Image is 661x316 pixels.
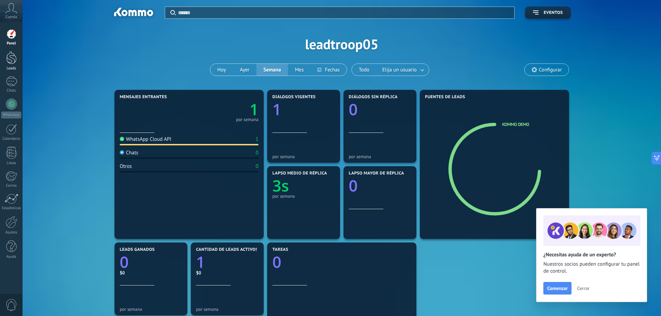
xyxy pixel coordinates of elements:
a: 0 [120,251,182,273]
div: 1 [256,136,259,143]
div: 0 [256,163,259,170]
span: Diálogos sin réplica [349,95,398,100]
div: $0 [196,270,259,276]
div: Chats [120,150,138,156]
a: 1 [196,251,259,273]
img: WhatsApp Cloud API [120,137,124,141]
span: Lapso mayor de réplica [349,171,404,176]
text: 0 [349,175,358,196]
img: Chats [120,150,124,155]
text: 3s [272,175,289,196]
button: Mes [288,64,311,76]
button: Semana [256,64,288,76]
div: Listas [1,161,22,165]
span: Fuentes de leads [425,95,465,100]
span: Cantidad de leads activos [196,247,258,252]
button: Elija un usuario [376,64,429,76]
div: Estadísticas [1,206,22,211]
a: 1 [189,99,259,120]
a: 0 [272,251,411,273]
span: Comenzar [547,286,568,291]
text: 1 [249,99,259,120]
div: por semana [349,154,411,159]
span: Cerrar [577,286,590,291]
div: Panel [1,41,22,46]
text: 0 [272,251,281,273]
div: por semana [272,154,335,159]
span: Diálogos vigentes [272,95,316,100]
text: 0 [349,99,358,120]
span: Nuestros socios pueden configurar tu panel de control. [543,261,640,275]
button: Fechas [311,64,346,76]
div: por semana [120,307,182,312]
div: por semana [236,118,259,121]
span: Configurar [539,67,562,73]
span: Leads ganados [120,247,155,252]
button: Ayer [233,64,256,76]
a: Kommo Demo [502,121,529,127]
div: Ajustes [1,230,22,235]
button: Eventos [525,7,571,19]
button: Todo [352,64,376,76]
text: 1 [272,99,281,120]
div: Calendario [1,137,22,141]
button: Hoy [210,64,233,76]
span: Cuenta [6,15,17,19]
div: por semana [196,307,259,312]
span: Eventos [544,10,563,15]
div: WhatsApp [1,112,21,118]
button: Cerrar [574,283,593,293]
span: Lapso medio de réplica [272,171,327,176]
div: Leads [1,66,22,71]
h2: ¿Necesitas ayuda de un experto? [543,251,640,258]
span: Tareas [272,247,288,252]
text: 0 [120,251,129,273]
div: 0 [256,150,259,156]
div: Correo [1,183,22,188]
div: Otros [120,163,132,170]
button: Comenzar [543,282,571,294]
div: Chats [1,88,22,93]
text: 1 [196,251,205,273]
div: WhatsApp Cloud API [120,136,171,143]
div: por semana [272,194,335,199]
div: Ayuda [1,255,22,259]
div: $0 [120,270,182,276]
span: Elija un usuario [381,65,418,75]
span: Mensajes entrantes [120,95,167,100]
